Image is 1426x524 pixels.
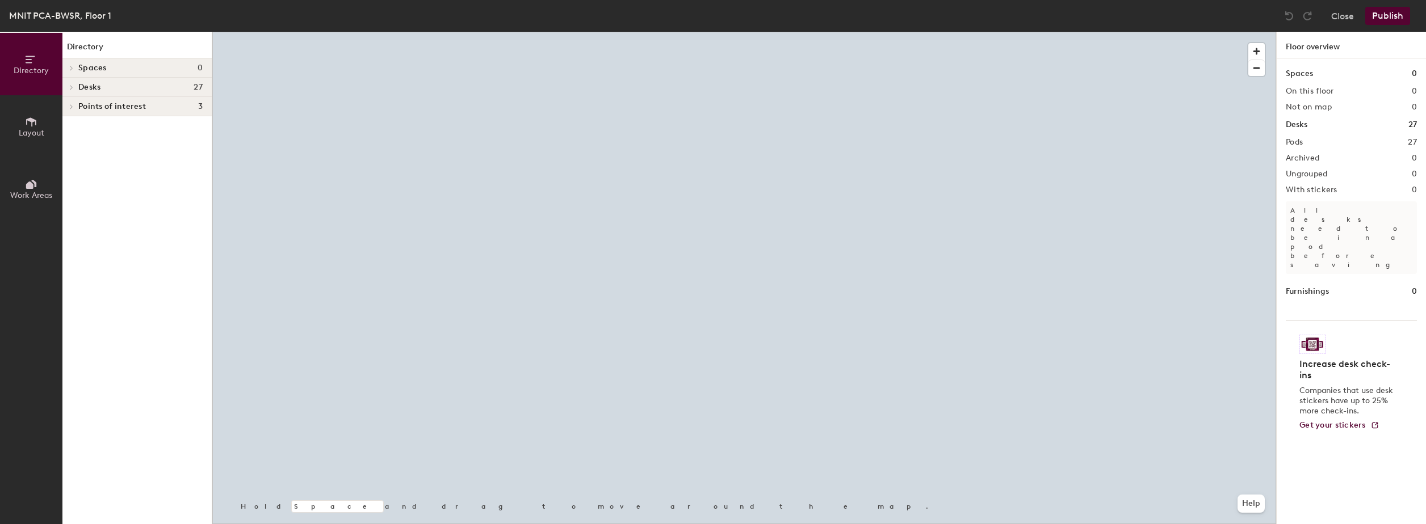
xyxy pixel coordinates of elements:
[9,9,111,23] div: MNIT PCA-BWSR, Floor 1
[78,83,100,92] span: Desks
[1286,170,1328,179] h2: Ungrouped
[1408,138,1417,147] h2: 27
[1412,67,1417,80] h1: 0
[1277,32,1426,58] h1: Floor overview
[1286,201,1417,274] p: All desks need to be in a pod before saving
[1299,335,1326,354] img: Sticker logo
[1299,386,1396,416] p: Companies that use desk stickers have up to 25% more check-ins.
[1299,420,1366,430] span: Get your stickers
[1238,495,1265,513] button: Help
[1299,358,1396,381] h4: Increase desk check-ins
[1286,103,1332,112] h2: Not on map
[78,64,107,73] span: Spaces
[62,41,212,58] h1: Directory
[198,102,203,111] span: 3
[198,64,203,73] span: 0
[1286,185,1337,195] h2: With stickers
[10,191,52,200] span: Work Areas
[1412,170,1417,179] h2: 0
[1284,10,1295,22] img: Undo
[1412,154,1417,163] h2: 0
[14,66,49,75] span: Directory
[1286,285,1329,298] h1: Furnishings
[1302,10,1313,22] img: Redo
[1331,7,1354,25] button: Close
[1299,421,1379,430] a: Get your stickers
[1412,103,1417,112] h2: 0
[1408,119,1417,131] h1: 27
[1412,185,1417,195] h2: 0
[194,83,203,92] span: 27
[1286,138,1303,147] h2: Pods
[1286,87,1334,96] h2: On this floor
[1286,154,1319,163] h2: Archived
[1365,7,1410,25] button: Publish
[1412,87,1417,96] h2: 0
[19,128,44,138] span: Layout
[1412,285,1417,298] h1: 0
[1286,67,1313,80] h1: Spaces
[1286,119,1307,131] h1: Desks
[78,102,146,111] span: Points of interest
